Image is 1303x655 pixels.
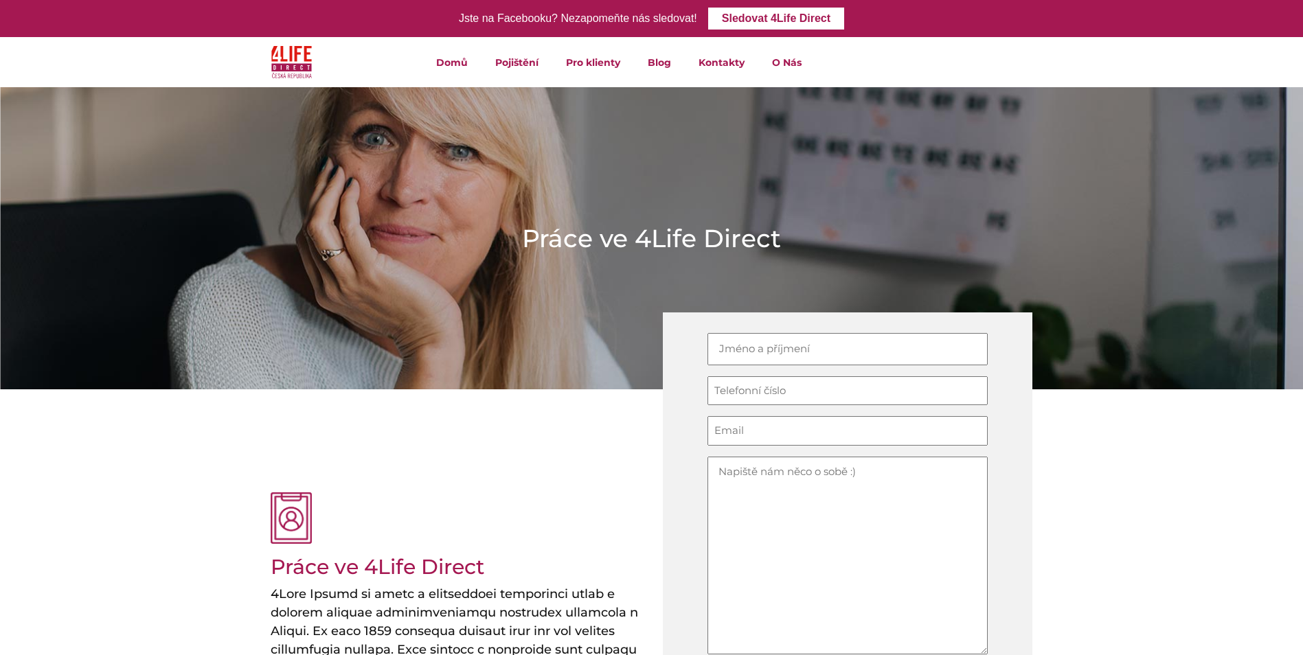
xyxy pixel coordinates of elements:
[271,555,567,579] h2: Práce ve 4Life Direct
[459,9,697,29] div: Jste na Facebooku? Nezapomeňte nás sledovat!
[271,43,313,82] img: 4Life Direct Česká republika logo
[522,221,781,255] h1: Práce ve 4Life Direct
[707,333,988,365] input: Jméno a příjmení
[708,8,844,30] a: Sledovat 4Life Direct
[634,37,685,87] a: Blog
[685,37,758,87] a: Kontakty
[422,37,481,87] a: Domů
[707,416,988,446] input: Email
[271,492,312,544] img: osobní profil růžová ikona
[707,376,988,406] input: Telefonní číslo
